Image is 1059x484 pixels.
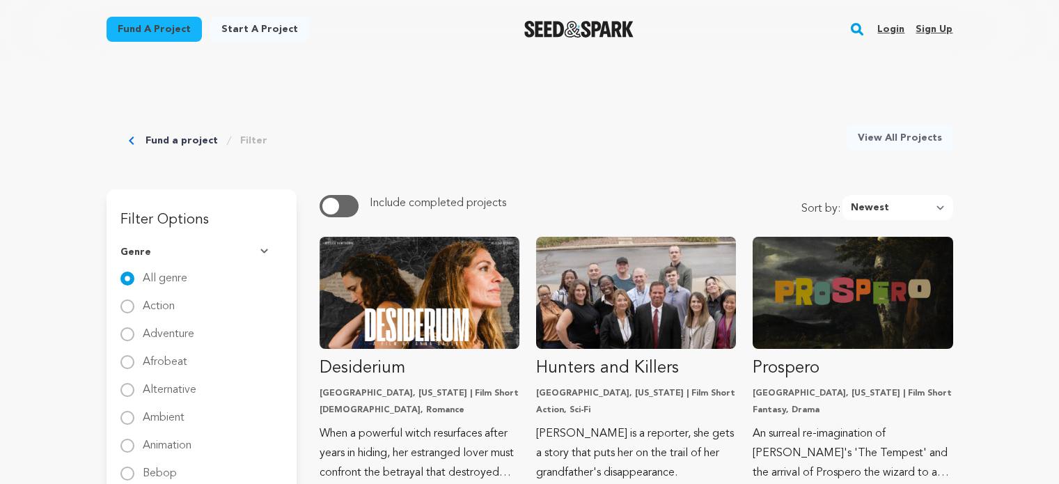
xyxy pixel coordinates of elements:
a: Seed&Spark Homepage [524,21,634,38]
a: Fund Prospero [753,237,952,483]
a: Sign up [916,18,952,40]
h3: Filter Options [107,189,297,234]
p: An surreal re-imagination of [PERSON_NAME]'s 'The Tempest' and the arrival of Prospero the wizard... [753,424,952,483]
p: [PERSON_NAME] is a reporter, she gets a story that puts her on the trail of her grandfather's dis... [536,424,736,483]
label: Bebop [143,457,177,479]
p: [DEMOGRAPHIC_DATA], Romance [320,405,519,416]
a: Fund Desiderium [320,237,519,483]
p: Fantasy, Drama [753,405,952,416]
p: Prospero [753,357,952,380]
p: When a powerful witch resurfaces after years in hiding, her estranged lover must confront the bet... [320,424,519,483]
a: Filter [240,134,267,148]
span: Include completed projects [370,198,506,209]
a: Fund a project [107,17,202,42]
span: Sort by: [801,201,842,220]
p: [GEOGRAPHIC_DATA], [US_STATE] | Film Short [320,388,519,399]
a: View All Projects [847,125,953,150]
a: Start a project [210,17,309,42]
label: Alternative [143,373,196,396]
p: Desiderium [320,357,519,380]
button: Genre [120,234,283,270]
p: [GEOGRAPHIC_DATA], [US_STATE] | Film Short [753,388,952,399]
p: Hunters and Killers [536,357,736,380]
label: Action [143,290,175,312]
p: Action, Sci-Fi [536,405,736,416]
img: Seed&Spark Arrow Down Icon [260,249,272,256]
div: Breadcrumb [129,125,267,156]
p: [GEOGRAPHIC_DATA], [US_STATE] | Film Short [536,388,736,399]
label: All genre [143,262,187,284]
a: Fund a project [146,134,218,148]
label: Adventure [143,318,194,340]
img: Seed&Spark Logo Dark Mode [524,21,634,38]
label: Afrobeat [143,345,187,368]
span: Genre [120,245,151,259]
label: Animation [143,429,191,451]
a: Login [877,18,904,40]
a: Fund Hunters and Killers [536,237,736,483]
label: Ambient [143,401,185,423]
